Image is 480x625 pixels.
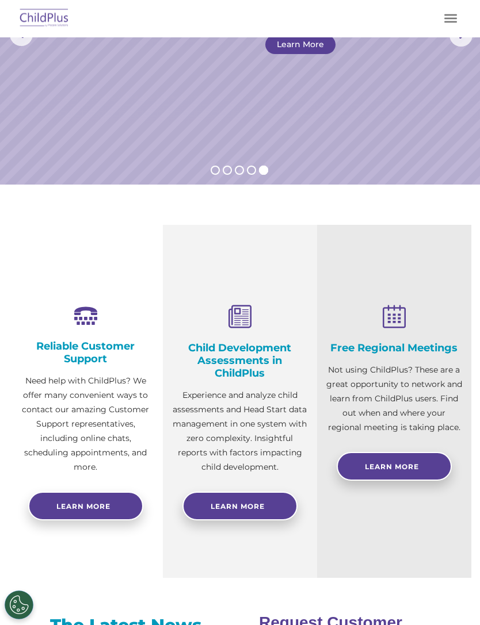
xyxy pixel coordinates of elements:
a: Learn More [337,452,452,481]
p: Not using ChildPlus? These are a great opportunity to network and learn from ChildPlus users. Fin... [326,363,463,435]
h4: Free Regional Meetings [326,342,463,354]
iframe: Chat Widget [422,570,480,625]
button: Cookies Settings [5,591,33,619]
a: Learn more [28,492,143,520]
p: Need help with ChildPlus? We offer many convenient ways to contact our amazing Customer Support r... [17,374,154,474]
span: Learn More [365,462,419,471]
h4: Child Development Assessments in ChildPlus [172,342,308,379]
span: Learn more [56,502,111,511]
span: Learn More [211,502,265,511]
a: Learn More [265,35,336,54]
a: Learn More [182,492,298,520]
p: Experience and analyze child assessments and Head Start data management in one system with zero c... [172,388,308,474]
h4: Reliable Customer Support [17,340,154,365]
img: ChildPlus by Procare Solutions [17,5,71,32]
